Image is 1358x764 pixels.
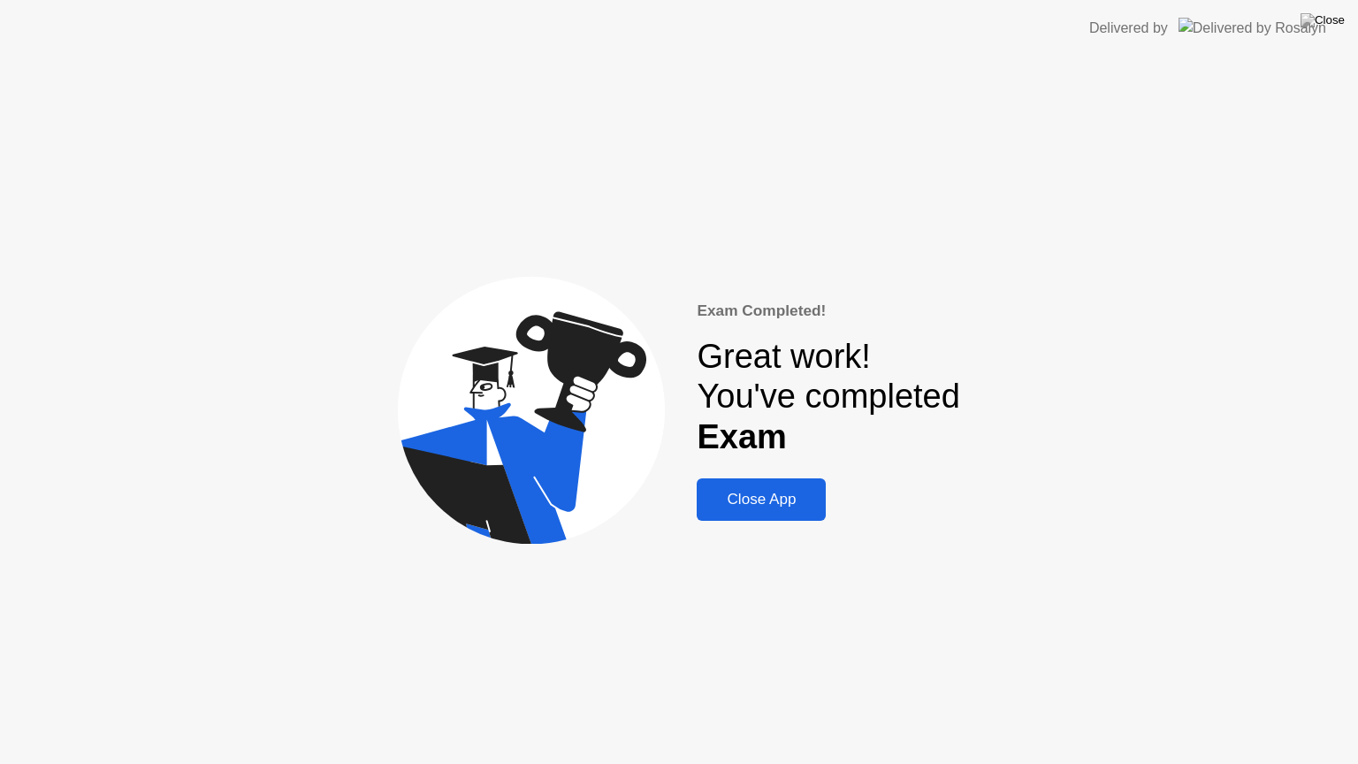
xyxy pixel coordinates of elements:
[697,478,826,521] button: Close App
[1089,18,1168,39] div: Delivered by
[697,337,959,458] div: Great work! You've completed
[1301,13,1345,27] img: Close
[1179,18,1326,38] img: Delivered by Rosalyn
[702,491,820,508] div: Close App
[697,418,786,455] b: Exam
[697,300,959,323] div: Exam Completed!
